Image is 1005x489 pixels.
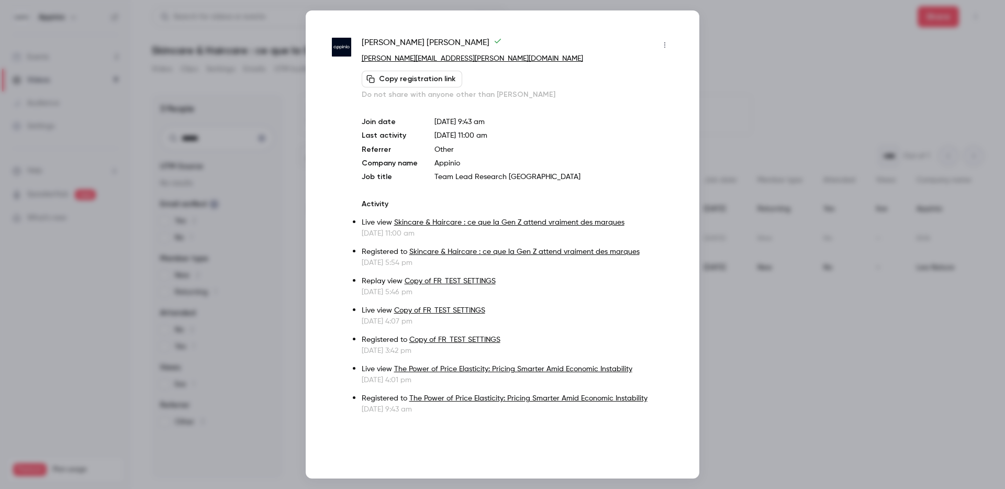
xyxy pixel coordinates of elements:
[434,145,673,155] p: Other
[394,219,624,226] a: Skincare & Haircare : ce que la Gen Z attend vraiment des marques
[405,277,496,285] a: Copy of FR_TEST SETTINGS
[409,395,647,402] a: The Power of Price Elasticity: Pricing Smarter Amid Economic Instability
[362,404,673,415] p: [DATE] 9:43 am
[434,158,673,169] p: Appinio
[362,172,418,182] p: Job title
[394,307,485,314] a: Copy of FR_TEST SETTINGS
[362,247,673,258] p: Registered to
[362,71,462,87] button: Copy registration link
[409,248,640,255] a: Skincare & Haircare : ce que la Gen Z attend vraiment des marques
[362,55,583,62] a: [PERSON_NAME][EMAIL_ADDRESS][PERSON_NAME][DOMAIN_NAME]
[362,258,673,268] p: [DATE] 5:54 pm
[362,335,673,346] p: Registered to
[362,305,673,316] p: Live view
[362,375,673,385] p: [DATE] 4:01 pm
[362,217,673,228] p: Live view
[362,393,673,404] p: Registered to
[434,172,673,182] p: Team Lead Research [GEOGRAPHIC_DATA]
[362,287,673,297] p: [DATE] 5:46 pm
[362,145,418,155] p: Referrer
[362,228,673,239] p: [DATE] 11:00 am
[434,117,673,127] p: [DATE] 9:43 am
[362,130,418,141] p: Last activity
[362,316,673,327] p: [DATE] 4:07 pm
[332,38,351,57] img: appinio.com
[394,365,632,373] a: The Power of Price Elasticity: Pricing Smarter Amid Economic Instability
[362,364,673,375] p: Live view
[362,199,673,209] p: Activity
[362,346,673,356] p: [DATE] 3:42 pm
[434,132,487,139] span: [DATE] 11:00 am
[362,158,418,169] p: Company name
[409,336,500,343] a: Copy of FR_TEST SETTINGS
[362,37,502,53] span: [PERSON_NAME] [PERSON_NAME]
[362,90,673,100] p: Do not share with anyone other than [PERSON_NAME]
[362,276,673,287] p: Replay view
[362,117,418,127] p: Join date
